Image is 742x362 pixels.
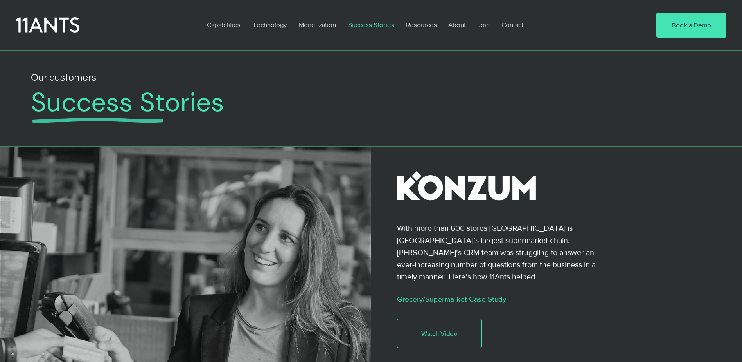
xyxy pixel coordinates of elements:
[201,16,247,34] a: Capabilities
[402,16,441,34] p: Resources
[344,16,398,34] p: Success Stories
[496,16,530,34] a: Contact
[31,87,667,118] h1: Success Stories
[397,222,599,282] p: With more than 600 stores [GEOGRAPHIC_DATA] is [GEOGRAPHIC_DATA]’s largest supermarket chain. [PE...
[472,16,496,34] a: Join
[247,16,293,34] a: Technology
[672,20,711,30] span: Book a Demo
[400,16,442,34] a: Resources
[397,295,506,303] a: Grocery/Supermarket Case Study
[444,16,470,34] p: About
[397,319,482,348] a: Watch Video
[203,16,244,34] p: Capabilities
[342,16,400,34] a: Success Stories
[293,16,342,34] a: Monetization
[201,16,632,34] nav: Site
[656,13,726,38] a: Book a Demo
[474,16,494,34] p: Join
[295,16,340,34] p: Monetization
[421,329,458,338] span: Watch Video
[442,16,472,34] a: About
[498,16,527,34] p: Contact
[31,70,516,86] h2: Our customers
[249,16,291,34] p: Technology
